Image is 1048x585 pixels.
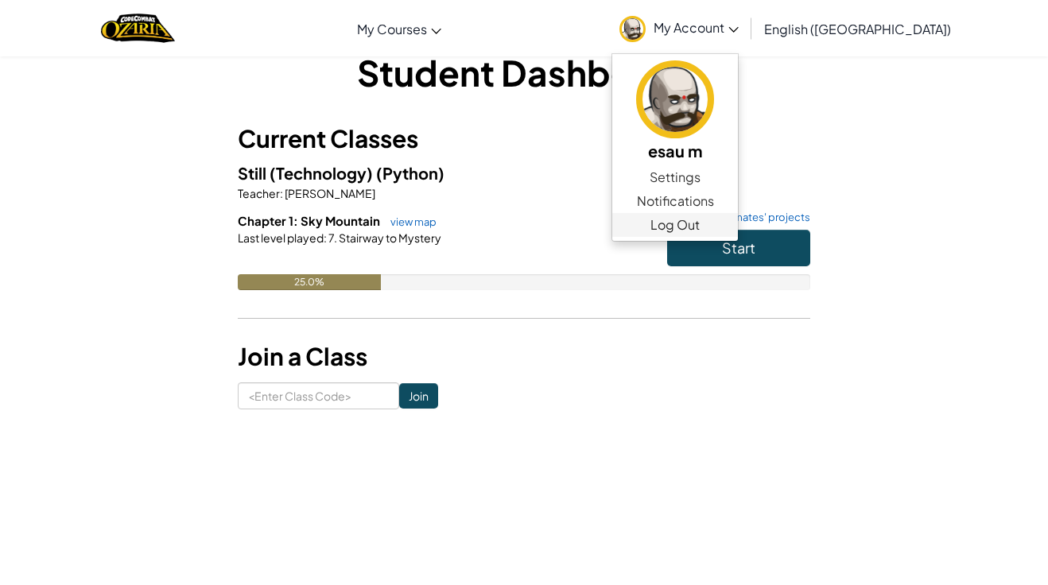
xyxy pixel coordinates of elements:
div: 25.0% [238,274,381,290]
input: Join [399,383,438,409]
span: : [324,231,327,245]
span: My Courses [357,21,427,37]
h3: Current Classes [238,121,810,157]
button: Start [667,230,810,266]
img: avatar [619,16,646,42]
h5: esau m [628,138,722,163]
a: view map [382,215,437,228]
a: My Courses [349,7,449,50]
span: Notifications [637,192,714,211]
a: English ([GEOGRAPHIC_DATA]) [756,7,959,50]
a: esau m [612,58,738,165]
span: Teacher [238,186,280,200]
span: Still (Technology) [238,163,376,183]
h1: Student Dashboard [238,48,810,97]
h3: Join a Class [238,339,810,374]
input: <Enter Class Code> [238,382,399,409]
a: Ozaria by CodeCombat logo [101,12,175,45]
img: avatar [636,60,714,138]
a: Settings [612,165,738,189]
a: Notifications [612,189,738,213]
a: My Account [611,3,747,53]
img: Home [101,12,175,45]
span: [PERSON_NAME] [283,186,375,200]
span: Start [722,238,755,257]
span: My Account [654,19,739,36]
span: (Python) [376,163,444,183]
span: Last level played [238,231,324,245]
span: : [280,186,283,200]
span: Stairway to Mystery [337,231,441,245]
span: English ([GEOGRAPHIC_DATA]) [764,21,951,37]
span: 7. [327,231,337,245]
span: Chapter 1: Sky Mountain [238,213,382,228]
a: Log Out [612,213,738,237]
